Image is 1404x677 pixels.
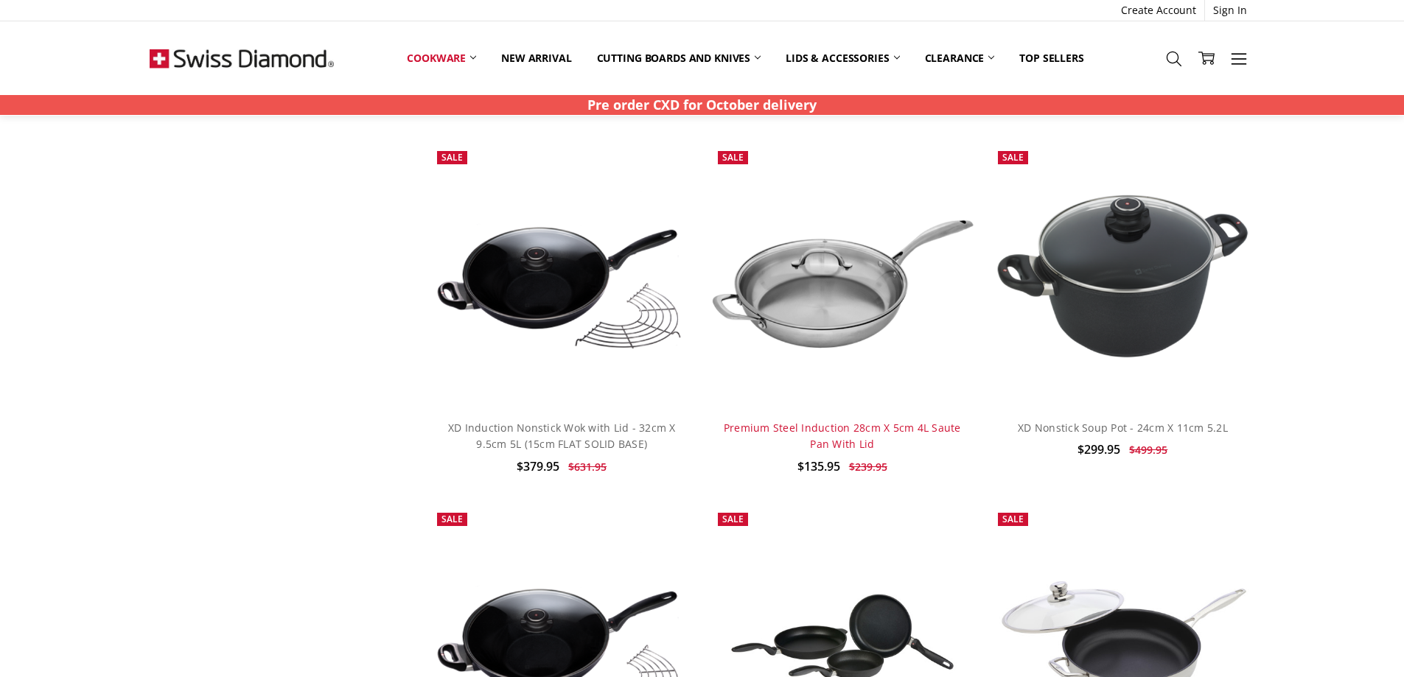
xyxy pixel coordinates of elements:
[912,42,1007,74] a: Clearance
[991,188,1254,363] img: XD Nonstick Soup Pot - 24cm X 11cm 5.2L
[430,188,694,363] img: XD Induction Nonstick Wok with Lid - 32cm X 9.5cm 5L (15cm FLAT SOLID BASE)
[991,144,1254,407] a: XD Nonstick Soup Pot - 24cm X 11cm 5.2L
[722,513,744,525] span: Sale
[517,458,559,474] span: $379.95
[1002,513,1024,525] span: Sale
[587,96,817,113] strong: Pre order CXD for October delivery
[448,421,676,451] a: XD Induction Nonstick Wok with Lid - 32cm X 9.5cm 5L (15cm FLAT SOLID BASE)
[710,144,974,407] a: Premium Steel Induction 28cm X 5cm 4L Saute Pan With Lid
[849,460,887,474] span: $239.95
[1129,443,1167,457] span: $499.95
[394,42,489,74] a: Cookware
[797,458,840,474] span: $135.95
[1007,42,1096,74] a: Top Sellers
[430,144,694,407] a: XD Induction Nonstick Wok with Lid - 32cm X 9.5cm 5L (15cm FLAT SOLID BASE)
[724,421,961,451] a: Premium Steel Induction 28cm X 5cm 4L Saute Pan With Lid
[1078,441,1120,457] span: $299.95
[489,42,584,74] a: New arrival
[722,151,744,164] span: Sale
[1002,151,1024,164] span: Sale
[710,188,974,363] img: Premium Steel Induction 28cm X 5cm 4L Saute Pan With Lid
[584,42,774,74] a: Cutting boards and knives
[1018,421,1228,435] a: XD Nonstick Soup Pot - 24cm X 11cm 5.2L
[441,513,463,525] span: Sale
[150,21,334,95] img: Free Shipping On Every Order
[773,42,912,74] a: Lids & Accessories
[441,151,463,164] span: Sale
[568,460,607,474] span: $631.95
